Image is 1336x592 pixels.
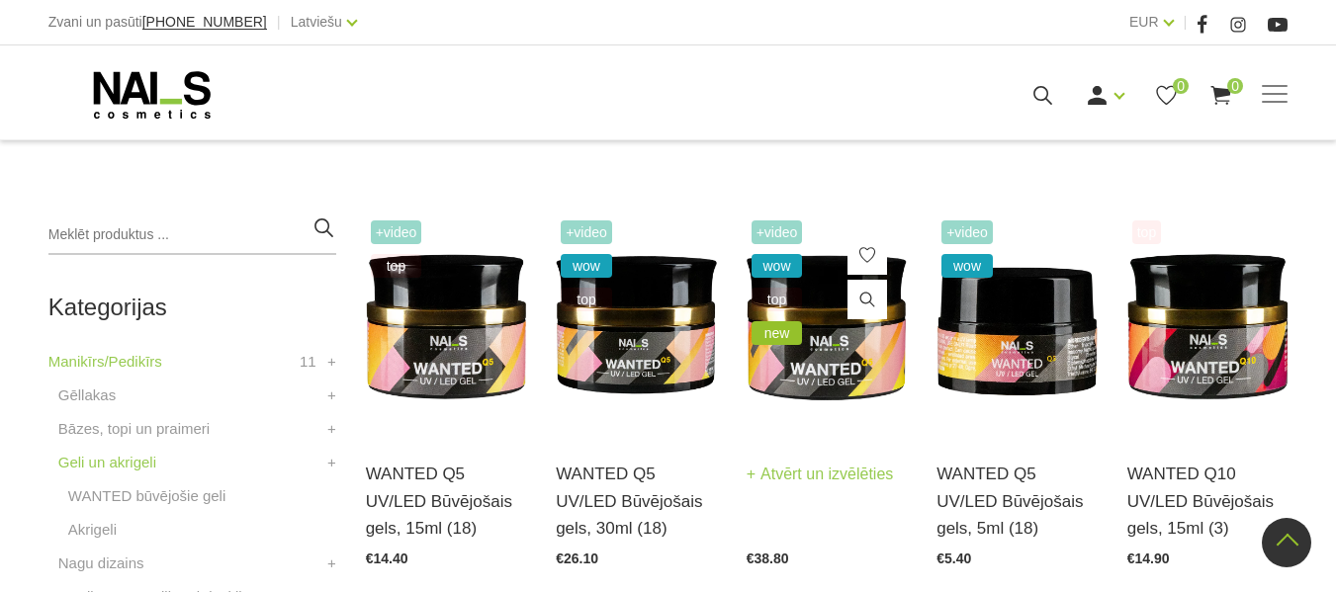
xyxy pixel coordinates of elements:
a: WANTED Q5 UV/LED Būvējošais gels, 5ml (18) [936,461,1098,542]
span: 0 [1173,78,1189,94]
span: +Video [752,220,803,244]
a: WANTED Q5 UV/LED Būvējošais gels, 15ml (18) [366,461,527,542]
span: €14.90 [1127,550,1170,566]
span: 11 [300,350,316,374]
a: + [327,417,336,441]
span: wow [561,254,612,278]
span: 0 [1227,78,1243,94]
input: Meklēt produktus ... [48,215,336,255]
a: + [327,383,336,407]
span: €26.10 [556,550,598,566]
span: | [1184,10,1188,35]
a: Gēllakas [58,383,116,407]
span: [PHONE_NUMBER] [142,14,267,30]
a: Bāzes, topi un praimeri [58,417,210,441]
a: 0 [1154,83,1179,108]
span: wow [752,254,803,278]
div: Zvani un pasūti [48,10,267,35]
a: 0 [1208,83,1233,108]
a: EUR [1129,10,1159,34]
span: wow [941,254,993,278]
a: WANTED būvējošie geli [68,484,226,508]
a: WANTED Q10 UV/LED Būvējošais gels, 15ml (3) [1127,461,1289,542]
a: Atvērt un izvēlēties [747,461,894,488]
img: Gels WANTED NAILS cosmetics tehniķu komanda ir radījusi gelu, kas ilgi jau ir katra meistara mekl... [1127,215,1289,436]
span: €14.40 [366,550,408,566]
img: Gels WANTED NAILS cosmetics tehniķu komanda ir radījusi gelu, kas ilgi jau ir katra meistara mekl... [366,215,527,436]
h2: Kategorijas [48,295,336,320]
span: top [561,288,612,311]
a: Latviešu [291,10,342,34]
img: Gels WANTED NAILS cosmetics tehniķu komanda ir radījusi gelu, kas ilgi jau ir katra meistara mekl... [747,215,908,436]
a: + [327,551,336,575]
a: [PHONE_NUMBER] [142,15,267,30]
span: +Video [941,220,993,244]
span: €38.80 [747,550,789,566]
a: + [327,350,336,374]
a: Manikīrs/Pedikīrs [48,350,162,374]
span: +Video [561,220,612,244]
span: top [371,254,422,278]
img: Gels WANTED NAILS cosmetics tehniķu komanda ir radījusi gelu, kas ilgi jau ir katra meistara mekl... [936,215,1098,436]
a: Akrigeli [68,518,117,542]
span: | [277,10,281,35]
span: new [752,321,803,345]
span: €5.40 [936,550,971,566]
a: Nagu dizains [58,551,144,575]
span: +Video [371,220,422,244]
span: top [1132,220,1161,244]
a: WANTED Q5 UV/LED Būvējošais gels, 30ml (18) [556,461,717,542]
a: Geli un akrigeli [58,451,156,474]
span: top [752,288,803,311]
img: Gels WANTED NAILS cosmetics tehniķu komanda ir radījusi gelu, kas ilgi jau ir katra meistara mekl... [556,215,717,436]
a: + [327,451,336,474]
